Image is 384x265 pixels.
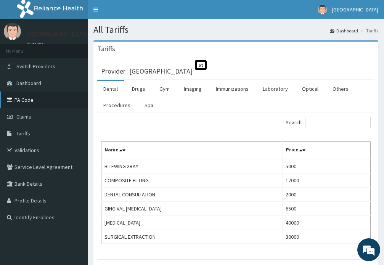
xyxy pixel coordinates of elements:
td: GINGIVAL [MEDICAL_DATA] [101,202,283,216]
span: [GEOGRAPHIC_DATA] [332,6,378,13]
td: 40000 [283,216,371,230]
img: User Image [318,5,327,14]
a: Spa [138,97,159,113]
td: COMPOSITE FILLING [101,173,283,188]
a: Others [326,81,355,97]
td: 5000 [283,159,371,173]
td: 2000 [283,188,371,202]
a: Laboratory [257,81,294,97]
td: [MEDICAL_DATA] [101,216,283,230]
h1: All Tariffs [93,25,378,35]
a: Imaging [178,81,208,97]
span: Dashboard [16,80,41,87]
img: User Image [4,23,21,40]
th: Name [101,142,283,159]
a: Dashboard [330,27,358,34]
a: Optical [296,81,325,97]
span: Switch Providers [16,63,55,70]
td: DENTAL CONSULTATION [101,188,283,202]
td: 6500 [283,202,371,216]
span: Claims [16,113,31,120]
p: [GEOGRAPHIC_DATA] [27,31,90,38]
h3: Tariffs [97,45,115,52]
a: Dental [97,81,124,97]
td: BITEWING XRAY [101,159,283,173]
li: Tariffs [359,27,378,34]
td: 30000 [283,230,371,244]
h3: Provider - [GEOGRAPHIC_DATA] [101,68,193,75]
a: Online [27,42,45,47]
a: Procedures [97,97,137,113]
input: Search: [305,117,371,128]
td: SURGICAL EXTRACTION [101,230,283,244]
span: St [195,60,207,70]
a: Gym [153,81,176,97]
a: Drugs [126,81,151,97]
a: Immunizations [210,81,255,97]
td: 12000 [283,173,371,188]
label: Search: [286,117,371,128]
span: Tariffs [16,130,30,137]
th: Price [283,142,371,159]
